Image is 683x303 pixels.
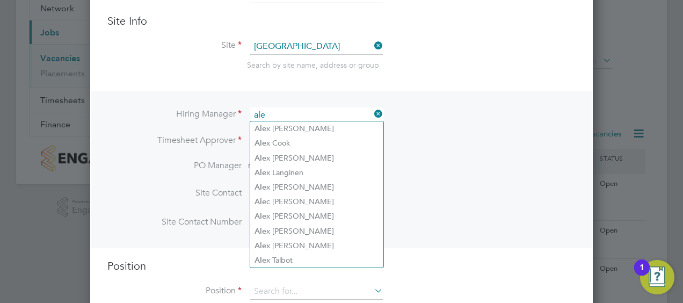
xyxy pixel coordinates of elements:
[250,136,383,150] li: x Cook
[107,160,242,171] label: PO Manager
[107,14,576,28] h3: Site Info
[107,109,242,120] label: Hiring Manager
[250,39,383,55] input: Search for...
[250,107,383,123] input: Search for...
[255,241,266,250] b: Ale
[255,183,266,192] b: Ale
[640,260,674,294] button: Open Resource Center, 1 new notification
[255,154,266,163] b: Ale
[247,60,379,70] span: Search by site name, address or group
[107,285,242,297] label: Position
[107,217,242,228] label: Site Contact Number
[255,212,266,221] b: Ale
[250,151,383,165] li: x [PERSON_NAME]
[255,197,266,206] b: Ale
[255,124,266,133] b: Ale
[250,165,383,180] li: x Langinen
[255,256,266,265] b: Ale
[107,187,242,199] label: Site Contact
[248,160,260,171] span: n/a
[250,253,383,268] li: x Talbot
[107,135,242,146] label: Timesheet Approver
[107,40,242,51] label: Site
[250,209,383,223] li: x [PERSON_NAME]
[250,194,383,209] li: c [PERSON_NAME]
[255,168,266,177] b: Ale
[250,239,383,253] li: x [PERSON_NAME]
[255,227,266,236] b: Ale
[250,121,383,136] li: x [PERSON_NAME]
[640,268,644,282] div: 1
[250,180,383,194] li: x [PERSON_NAME]
[255,139,266,148] b: Ale
[250,224,383,239] li: x [PERSON_NAME]
[250,284,383,300] input: Search for...
[107,259,576,273] h3: Position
